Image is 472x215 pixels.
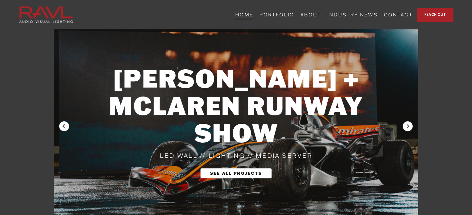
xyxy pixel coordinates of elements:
[235,10,253,19] a: HOME
[300,10,321,19] a: ABOUT
[59,121,70,132] div: Previous
[417,8,453,22] a: REACH OUT
[327,10,377,19] a: INDUSTRY NEWS
[402,121,413,132] div: Next
[101,152,371,159] div: LED WALL // LIGHTING // MEDIA SERVER
[384,10,412,19] a: CONTACT
[259,10,294,19] a: PORTFOLIO
[101,64,371,146] div: [PERSON_NAME] + MCLAREN RUNWAY SHOW
[200,168,272,178] div: SEE ALL PROJECTS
